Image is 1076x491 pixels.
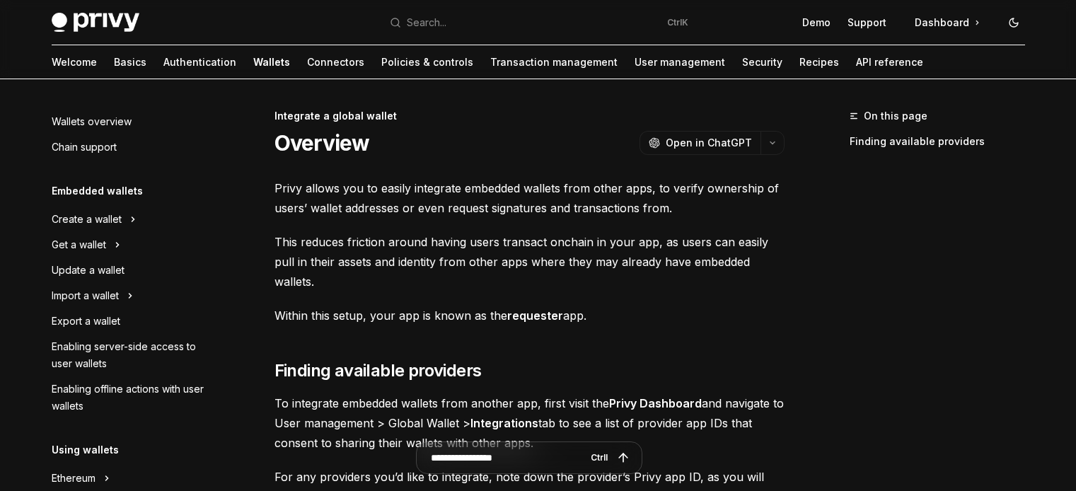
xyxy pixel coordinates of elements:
a: Wallets [253,45,290,79]
a: Enabling server-side access to user wallets [40,334,221,376]
span: Within this setup, your app is known as the app. [274,306,785,325]
a: Enabling offline actions with user wallets [40,376,221,419]
button: Send message [613,448,633,468]
a: Basics [114,45,146,79]
span: On this page [864,108,927,125]
div: Enabling server-side access to user wallets [52,338,213,372]
span: To integrate embedded wallets from another app, first visit the and navigate to User management >... [274,393,785,453]
div: Import a wallet [52,287,119,304]
div: Integrate a global wallet [274,109,785,123]
button: Toggle Import a wallet section [40,283,221,308]
h5: Using wallets [52,441,119,458]
button: Open search [380,10,697,35]
div: Search... [407,14,446,31]
a: Dashboard [903,11,991,34]
div: Export a wallet [52,313,120,330]
a: Finding available providers [850,130,1036,153]
a: Transaction management [490,45,618,79]
a: API reference [856,45,923,79]
a: Update a wallet [40,258,221,283]
span: Open in ChatGPT [666,136,752,150]
div: Chain support [52,139,117,156]
a: Support [848,16,886,30]
a: Security [742,45,782,79]
div: Wallets overview [52,113,132,130]
div: Ethereum [52,470,96,487]
h5: Embedded wallets [52,183,143,200]
a: Integrations [470,416,538,430]
span: Finding available providers [274,359,482,382]
a: Demo [802,16,831,30]
a: Policies & controls [381,45,473,79]
a: Authentication [163,45,236,79]
button: Toggle Ethereum section [40,466,221,491]
a: Welcome [52,45,97,79]
button: Open in ChatGPT [640,131,760,155]
button: Toggle Create a wallet section [40,207,221,232]
button: Toggle dark mode [1002,11,1025,34]
h1: Overview [274,130,370,156]
div: Enabling offline actions with user wallets [52,381,213,415]
strong: requester [507,308,563,323]
img: dark logo [52,13,139,33]
a: Recipes [799,45,839,79]
a: Wallets overview [40,109,221,134]
span: This reduces friction around having users transact onchain in your app, as users can easily pull ... [274,232,785,291]
span: Dashboard [915,16,969,30]
span: Ctrl K [667,17,688,28]
a: Export a wallet [40,308,221,334]
div: Create a wallet [52,211,122,228]
span: Privy allows you to easily integrate embedded wallets from other apps, to verify ownership of use... [274,178,785,218]
input: Ask a question... [431,442,585,473]
a: User management [635,45,725,79]
a: Connectors [307,45,364,79]
a: Privy Dashboard [609,396,702,410]
div: Update a wallet [52,262,125,279]
a: Chain support [40,134,221,160]
div: Get a wallet [52,236,106,253]
button: Toggle Get a wallet section [40,232,221,258]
